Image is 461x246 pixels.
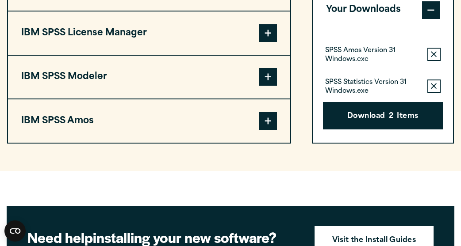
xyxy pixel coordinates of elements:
[8,99,290,143] button: IBM SPSS Amos
[8,56,290,99] button: IBM SPSS Modeler
[8,11,290,55] button: IBM SPSS License Manager
[389,111,393,122] span: 2
[4,220,26,242] button: Open CMP widget
[323,102,443,129] button: Download2Items
[313,31,453,142] div: Your Downloads
[325,78,420,96] p: SPSS Statistics Version 31 Windows.exe
[325,46,420,64] p: SPSS Amos Version 31 Windows.exe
